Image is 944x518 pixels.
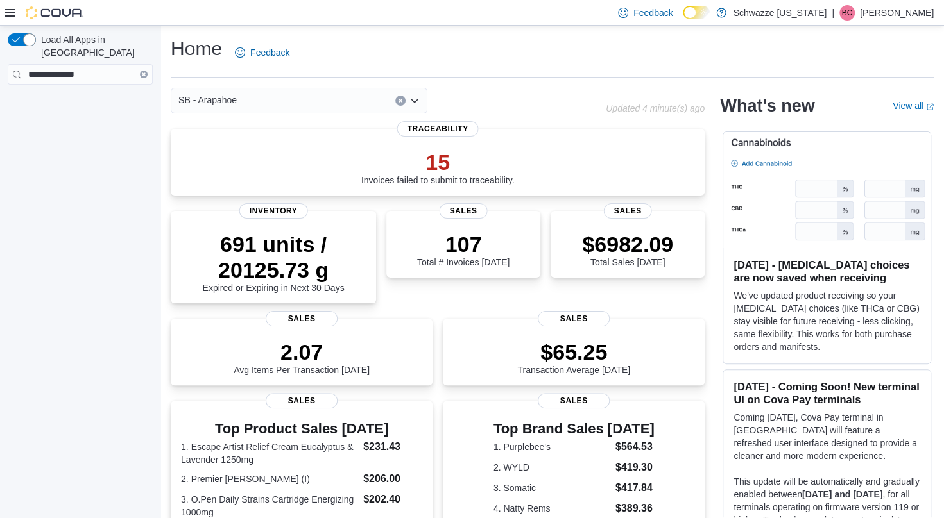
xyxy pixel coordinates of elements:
span: Sales [266,393,338,408]
dd: $231.43 [363,439,422,455]
p: 107 [417,231,510,257]
p: We've updated product receiving so your [MEDICAL_DATA] choices (like THCa or CBG) stay visible fo... [734,289,920,353]
nav: Complex example [8,87,153,118]
span: Sales [266,311,338,326]
p: Updated 4 minute(s) ago [606,103,705,113]
h3: [DATE] - [MEDICAL_DATA] choices are now saved when receiving [734,258,920,284]
button: Open list of options [409,96,420,106]
button: Clear input [140,71,148,78]
strong: [DATE] and [DATE] [802,489,882,499]
span: Dark Mode [683,19,683,20]
h1: Home [171,36,222,62]
dd: $202.40 [363,492,422,507]
h3: Top Brand Sales [DATE] [493,421,655,437]
div: Total Sales [DATE] [582,231,673,267]
button: Clear input [395,96,406,106]
dd: $417.84 [615,480,655,496]
p: 2.07 [234,339,370,365]
div: Expired or Expiring in Next 30 Days [181,231,366,293]
span: Feedback [633,6,673,19]
span: Sales [604,203,652,219]
p: $6982.09 [582,231,673,257]
dd: $206.00 [363,471,422,487]
dd: $419.30 [615,460,655,475]
h3: Top Product Sales [DATE] [181,421,422,437]
span: Feedback [250,46,289,59]
a: View allExternal link [893,101,934,111]
div: Transaction Average [DATE] [517,339,630,375]
p: $65.25 [517,339,630,365]
dt: 2. Premier [PERSON_NAME] (I) [181,472,358,485]
dd: $564.53 [615,439,655,455]
span: Sales [440,203,488,219]
p: Schwazze [US_STATE] [733,5,827,21]
svg: External link [926,103,934,111]
dt: 2. WYLD [493,461,610,474]
span: Load All Apps in [GEOGRAPHIC_DATA] [36,33,153,59]
p: 691 units / 20125.73 g [181,231,366,283]
p: | [832,5,834,21]
span: Traceability [397,121,479,137]
dt: 3. Somatic [493,481,610,494]
div: Invoices failed to submit to traceability. [361,149,515,185]
input: Dark Mode [683,6,710,19]
span: Sales [538,311,610,326]
dt: 1. Purplebee's [493,440,610,453]
span: SB - Arapahoe [178,92,237,108]
span: Sales [538,393,610,408]
span: BC [842,5,853,21]
div: Brennan Croy [839,5,855,21]
h2: What's new [720,96,814,116]
h3: [DATE] - Coming Soon! New terminal UI on Cova Pay terminals [734,380,920,406]
dd: $389.36 [615,501,655,516]
div: Avg Items Per Transaction [DATE] [234,339,370,375]
div: Total # Invoices [DATE] [417,231,510,267]
p: [PERSON_NAME] [860,5,934,21]
p: 15 [361,149,515,175]
a: Feedback [230,40,295,65]
dt: 4. Natty Rems [493,502,610,515]
img: Cova [26,6,83,19]
span: Inventory [239,203,308,219]
p: Coming [DATE], Cova Pay terminal in [GEOGRAPHIC_DATA] will feature a refreshed user interface des... [734,411,920,462]
dt: 1. Escape Artist Relief Cream Eucalyptus & Lavender 1250mg [181,440,358,466]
